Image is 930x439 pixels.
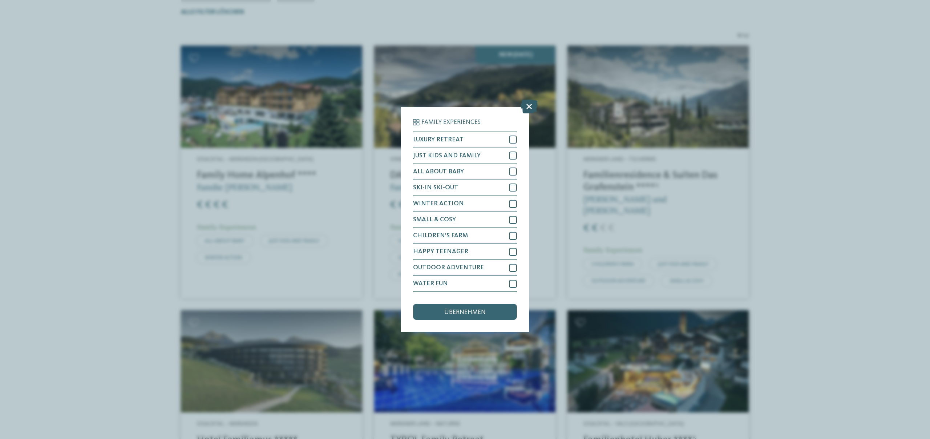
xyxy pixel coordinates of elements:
[413,201,464,207] span: WINTER ACTION
[444,309,486,316] span: übernehmen
[413,233,468,239] span: CHILDREN’S FARM
[413,169,464,175] span: ALL ABOUT BABY
[413,137,464,143] span: LUXURY RETREAT
[413,281,448,287] span: WATER FUN
[421,119,481,126] span: Family Experiences
[413,153,481,159] span: JUST KIDS AND FAMILY
[413,217,456,223] span: SMALL & COSY
[413,185,458,191] span: SKI-IN SKI-OUT
[413,249,468,255] span: HAPPY TEENAGER
[413,265,484,271] span: OUTDOOR ADVENTURE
